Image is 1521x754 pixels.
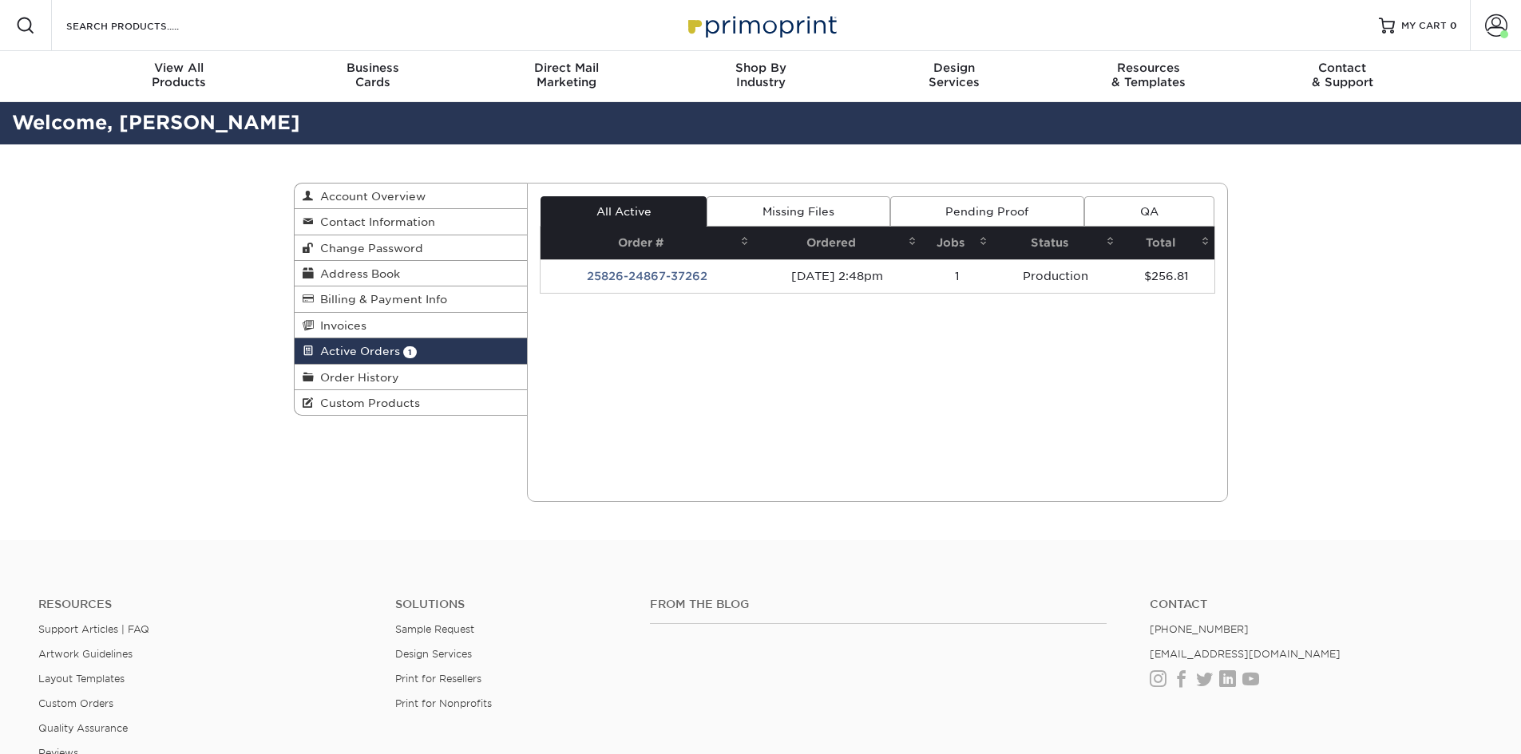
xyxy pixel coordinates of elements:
[275,51,469,102] a: BusinessCards
[395,598,626,611] h4: Solutions
[314,267,400,280] span: Address Book
[992,227,1119,259] th: Status
[1450,20,1457,31] span: 0
[395,623,474,635] a: Sample Request
[1401,19,1447,33] span: MY CART
[314,371,399,384] span: Order History
[858,61,1052,89] div: Services
[469,61,663,89] div: Marketing
[681,8,841,42] img: Primoprint
[295,286,528,312] a: Billing & Payment Info
[295,184,528,209] a: Account Overview
[395,697,492,709] a: Print for Nonprofits
[38,623,149,635] a: Support Articles | FAQ
[1119,227,1214,259] th: Total
[890,196,1084,227] a: Pending Proof
[1119,259,1214,293] td: $256.81
[754,227,921,259] th: Ordered
[754,259,921,293] td: [DATE] 2:48pm
[275,61,469,89] div: Cards
[38,722,128,734] a: Quality Assurance
[1052,61,1246,89] div: & Templates
[650,598,1107,611] h4: From the Blog
[858,61,1052,75] span: Design
[314,319,366,332] span: Invoices
[38,673,125,685] a: Layout Templates
[663,61,858,75] span: Shop By
[82,61,276,75] span: View All
[38,648,133,660] a: Artwork Guidelines
[295,338,528,364] a: Active Orders 1
[541,196,707,227] a: All Active
[395,673,481,685] a: Print for Resellers
[38,598,371,611] h4: Resources
[275,61,469,75] span: Business
[314,215,435,228] span: Contact Information
[295,313,528,338] a: Invoices
[921,227,992,259] th: Jobs
[469,61,663,75] span: Direct Mail
[541,227,754,259] th: Order #
[295,209,528,235] a: Contact Information
[1150,598,1483,611] a: Contact
[314,345,400,357] span: Active Orders
[992,259,1119,293] td: Production
[663,51,858,102] a: Shop ByIndustry
[1084,196,1214,227] a: QA
[295,261,528,286] a: Address Book
[707,196,889,227] a: Missing Files
[38,697,113,709] a: Custom Orders
[82,51,276,102] a: View AllProducts
[65,16,220,35] input: SEARCH PRODUCTS.....
[469,51,663,102] a: Direct MailMarketing
[1052,51,1246,102] a: Resources& Templates
[314,397,420,409] span: Custom Products
[403,346,417,358] span: 1
[921,259,992,293] td: 1
[1246,61,1440,75] span: Contact
[1246,51,1440,102] a: Contact& Support
[1246,61,1440,89] div: & Support
[663,61,858,89] div: Industry
[295,365,528,390] a: Order History
[858,51,1052,102] a: DesignServices
[1150,648,1341,660] a: [EMAIL_ADDRESS][DOMAIN_NAME]
[295,390,528,415] a: Custom Products
[314,242,423,255] span: Change Password
[1052,61,1246,75] span: Resources
[1150,623,1249,635] a: [PHONE_NUMBER]
[395,648,472,660] a: Design Services
[314,293,447,306] span: Billing & Payment Info
[295,235,528,261] a: Change Password
[541,259,754,293] td: 25826-24867-37262
[82,61,276,89] div: Products
[314,190,426,203] span: Account Overview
